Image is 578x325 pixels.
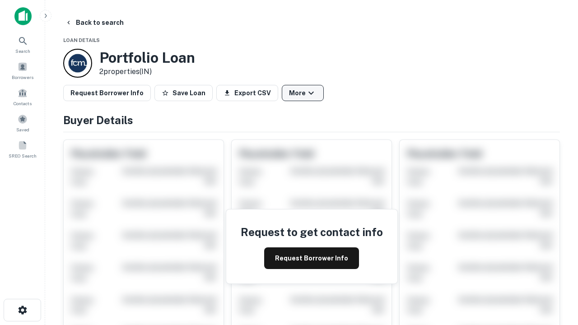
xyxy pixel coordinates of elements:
[3,32,42,56] a: Search
[3,111,42,135] a: Saved
[12,74,33,81] span: Borrowers
[16,126,29,133] span: Saved
[63,85,151,101] button: Request Borrower Info
[99,66,195,77] p: 2 properties (IN)
[216,85,278,101] button: Export CSV
[282,85,324,101] button: More
[63,112,560,128] h4: Buyer Details
[14,100,32,107] span: Contacts
[3,137,42,161] a: SREO Search
[14,7,32,25] img: capitalize-icon.png
[3,84,42,109] a: Contacts
[241,224,383,240] h4: Request to get contact info
[99,49,195,66] h3: Portfolio Loan
[61,14,127,31] button: Back to search
[3,58,42,83] a: Borrowers
[63,37,100,43] span: Loan Details
[533,253,578,296] iframe: Chat Widget
[9,152,37,159] span: SREO Search
[154,85,213,101] button: Save Loan
[15,47,30,55] span: Search
[264,247,359,269] button: Request Borrower Info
